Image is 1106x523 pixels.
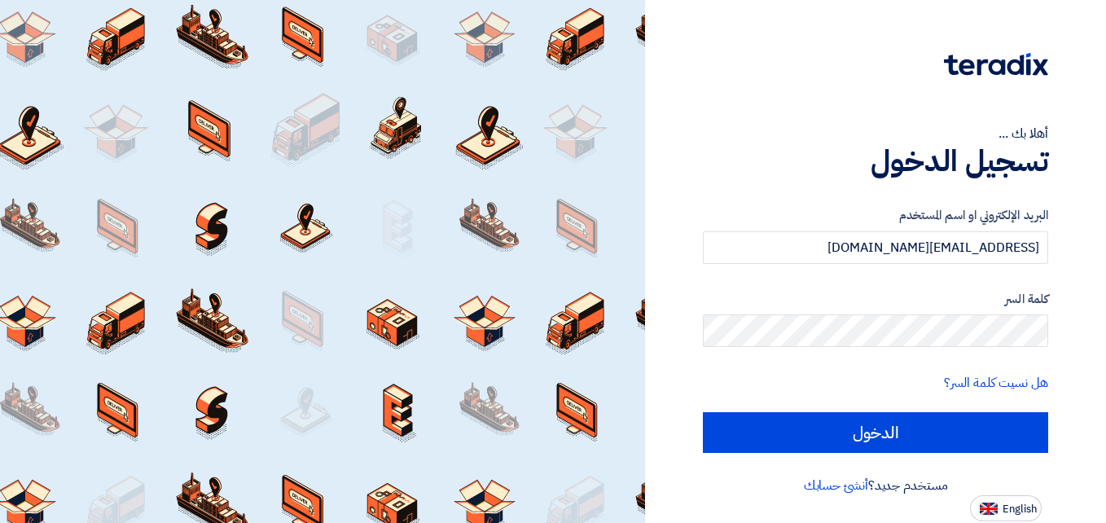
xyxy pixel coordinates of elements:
h1: تسجيل الدخول [703,143,1048,179]
img: Teradix logo [944,53,1048,76]
a: أنشئ حسابك [804,476,868,495]
input: أدخل بريد العمل الإلكتروني او اسم المستخدم الخاص بك ... [703,231,1048,264]
label: كلمة السر [703,290,1048,309]
input: الدخول [703,412,1048,453]
span: English [1003,503,1037,515]
label: البريد الإلكتروني او اسم المستخدم [703,206,1048,225]
img: en-US.png [980,503,998,515]
div: أهلا بك ... [703,124,1048,143]
button: English [970,495,1042,521]
div: مستخدم جديد؟ [703,476,1048,495]
a: هل نسيت كلمة السر؟ [944,373,1048,393]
